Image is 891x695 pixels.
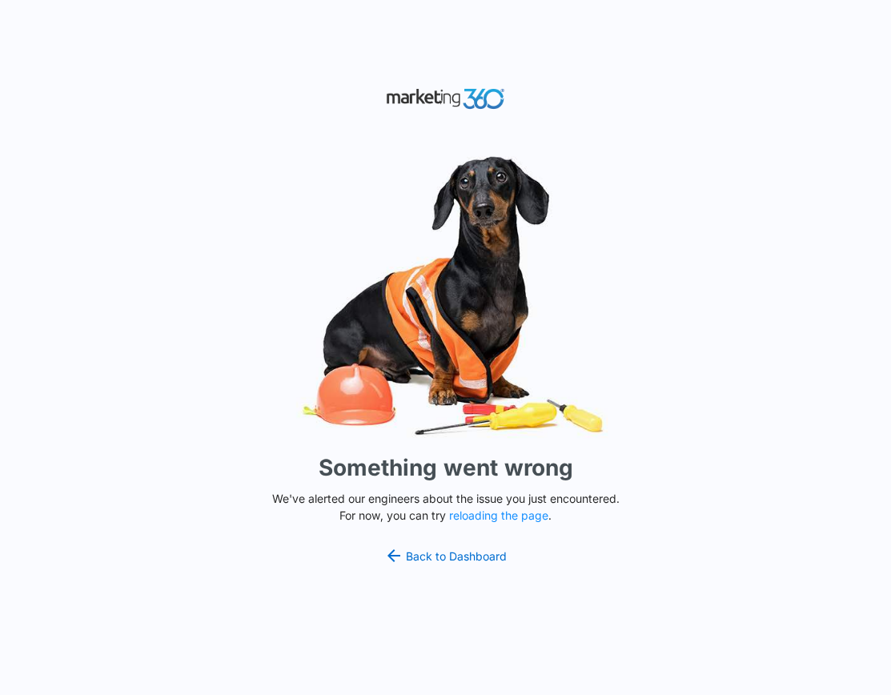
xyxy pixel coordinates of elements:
[384,546,508,565] a: Back to Dashboard
[206,147,686,445] img: Sad Dog
[266,490,626,524] p: We've alerted our engineers about the issue you just encountered. For now, you can try .
[319,451,573,484] h1: Something went wrong
[386,85,506,113] img: Marketing 360 Logo
[449,509,548,522] button: reloading the page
